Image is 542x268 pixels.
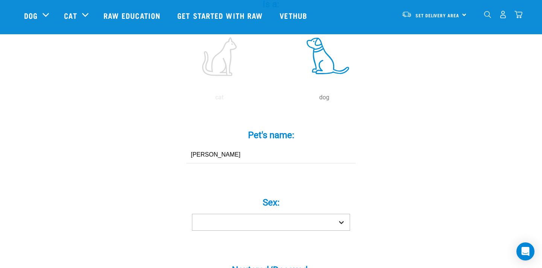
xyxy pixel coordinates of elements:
p: dog [273,93,375,102]
label: Sex: [158,196,384,209]
img: user.png [499,11,507,18]
img: home-icon@2x.png [515,11,522,18]
img: home-icon-1@2x.png [484,11,491,18]
span: Set Delivery Area [416,14,459,17]
label: Pet's name: [158,128,384,142]
a: Dog [24,10,38,21]
a: Raw Education [96,0,170,30]
a: Cat [64,10,77,21]
img: van-moving.png [402,11,412,18]
a: Get started with Raw [170,0,272,30]
div: Open Intercom Messenger [516,242,534,260]
p: cat [169,93,270,102]
a: Vethub [272,0,317,30]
